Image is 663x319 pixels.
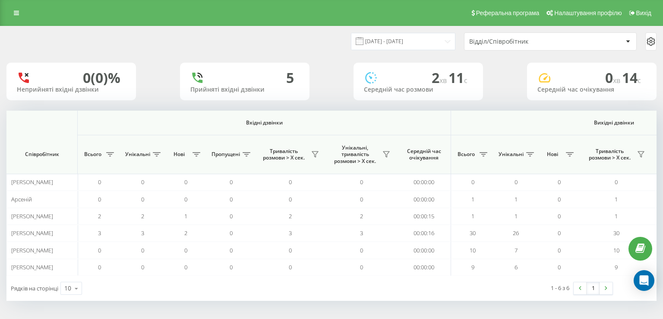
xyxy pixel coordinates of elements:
[476,10,540,16] span: Реферальна програма
[558,263,561,271] span: 0
[360,229,363,237] span: 3
[404,148,444,161] span: Середній час очікування
[439,76,448,85] span: хв
[14,151,70,158] span: Співробітник
[471,212,474,220] span: 1
[448,68,467,87] span: 11
[230,212,233,220] span: 0
[184,212,187,220] span: 1
[330,144,380,165] span: Унікальні, тривалість розмови > Х сек.
[397,225,451,242] td: 00:00:16
[455,151,477,158] span: Всього
[98,212,101,220] span: 2
[289,263,292,271] span: 0
[397,191,451,207] td: 00:00:00
[613,76,622,85] span: хв
[230,229,233,237] span: 0
[289,195,292,203] span: 0
[289,212,292,220] span: 2
[537,86,646,93] div: Середній час очікування
[471,195,474,203] span: 1
[230,246,233,254] span: 0
[397,242,451,258] td: 00:00:00
[605,68,622,87] span: 0
[634,270,654,291] div: Open Intercom Messenger
[587,282,600,294] a: 1
[289,178,292,186] span: 0
[98,178,101,186] span: 0
[141,212,144,220] span: 2
[98,263,101,271] span: 0
[360,263,363,271] span: 0
[98,195,101,203] span: 0
[212,151,240,158] span: Пропущені
[364,86,473,93] div: Середній час розмови
[184,178,187,186] span: 0
[141,178,144,186] span: 0
[515,178,518,186] span: 0
[470,246,476,254] span: 10
[515,212,518,220] span: 1
[141,195,144,203] span: 0
[286,70,294,86] div: 5
[82,151,104,158] span: Всього
[464,76,467,85] span: c
[100,119,428,126] span: Вхідні дзвінки
[636,10,651,16] span: Вихід
[432,68,448,87] span: 2
[499,151,524,158] span: Унікальні
[11,178,53,186] span: [PERSON_NAME]
[360,212,363,220] span: 2
[83,70,120,86] div: 0 (0)%
[615,212,618,220] span: 1
[470,229,476,237] span: 30
[98,246,101,254] span: 0
[615,263,618,271] span: 9
[558,212,561,220] span: 0
[64,284,71,293] div: 10
[11,284,58,292] span: Рядків на сторінці
[515,195,518,203] span: 1
[184,263,187,271] span: 0
[125,151,150,158] span: Унікальні
[230,263,233,271] span: 0
[98,229,101,237] span: 3
[184,229,187,237] span: 2
[11,229,53,237] span: [PERSON_NAME]
[615,178,618,186] span: 0
[558,246,561,254] span: 0
[17,86,126,93] div: Неприйняті вхідні дзвінки
[190,86,299,93] div: Прийняті вхідні дзвінки
[141,263,144,271] span: 0
[638,76,641,85] span: c
[515,246,518,254] span: 7
[141,229,144,237] span: 3
[11,246,53,254] span: [PERSON_NAME]
[360,178,363,186] span: 0
[397,174,451,191] td: 00:00:00
[551,284,569,292] div: 1 - 6 з 6
[184,246,187,254] span: 0
[11,195,32,203] span: Арсеній
[230,178,233,186] span: 0
[289,229,292,237] span: 3
[558,178,561,186] span: 0
[397,259,451,276] td: 00:00:00
[613,246,619,254] span: 10
[585,148,635,161] span: Тривалість розмови > Х сек.
[613,229,619,237] span: 30
[515,263,518,271] span: 6
[360,246,363,254] span: 0
[397,208,451,225] td: 00:00:15
[542,151,563,158] span: Нові
[469,38,572,45] div: Відділ/Співробітник
[141,246,144,254] span: 0
[11,263,53,271] span: [PERSON_NAME]
[615,195,618,203] span: 1
[360,195,363,203] span: 0
[289,246,292,254] span: 0
[558,195,561,203] span: 0
[558,229,561,237] span: 0
[622,68,641,87] span: 14
[513,229,519,237] span: 26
